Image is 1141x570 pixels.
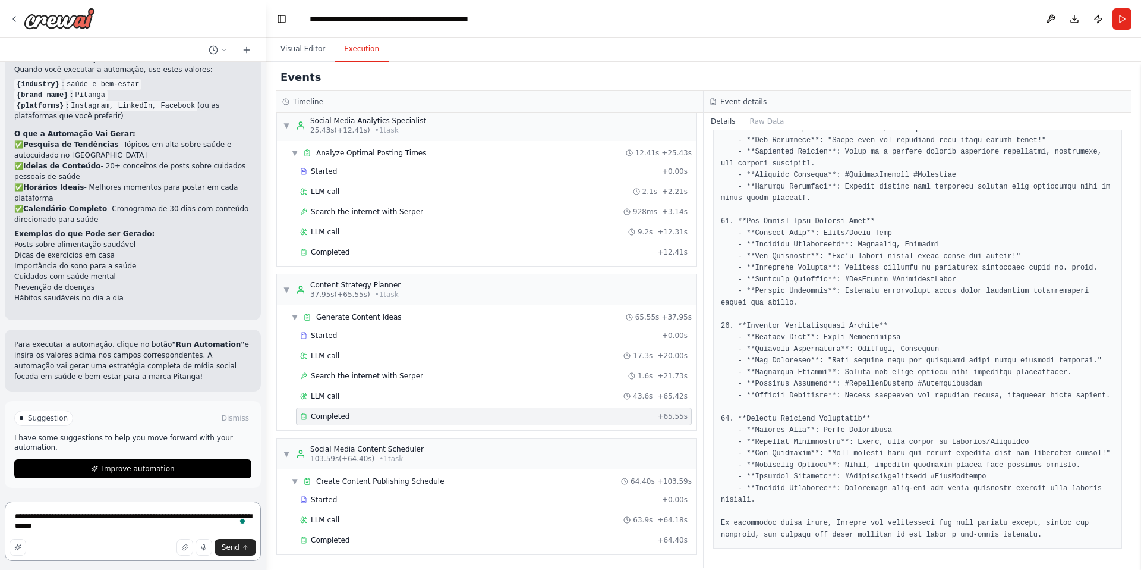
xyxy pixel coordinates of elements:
span: + 25.43s [661,148,692,158]
button: Execution [335,37,389,62]
button: Switch to previous chat [204,43,232,57]
span: 12.41s [635,148,660,158]
code: saúde e bem-estar [64,79,141,90]
span: Started [311,167,337,176]
button: Hide left sidebar [273,11,290,27]
div: Content Strategy Planner [310,280,401,290]
span: • 1 task [375,290,399,299]
span: 25.43s (+12.41s) [310,126,370,135]
strong: Exemplos do que Pode ser Gerado: [14,230,155,238]
span: 65.55s [635,312,660,322]
div: Social Media Content Scheduler [310,444,424,454]
h2: Events [280,69,321,86]
span: Create Content Publishing Schedule [316,477,445,486]
span: + 12.41s [657,248,688,257]
textarea: To enrich screen reader interactions, please activate Accessibility in Grammarly extension settings [5,502,261,561]
span: • 1 task [379,454,403,463]
span: • 1 task [375,126,399,135]
button: Send [215,539,256,556]
span: + 65.55s [657,412,688,421]
span: 63.9s [633,515,653,525]
code: {brand_name} [14,90,70,101]
strong: "Run Automation" [172,340,244,349]
p: I have some suggestions to help you move forward with your automation. [14,433,251,452]
span: Started [311,331,337,340]
span: + 0.00s [662,167,688,176]
span: Generate Content Ideas [316,312,402,322]
li: : [14,79,251,89]
span: LLM call [311,187,339,196]
span: Search the internet with Serper [311,207,423,217]
code: Instagram, LinkedIn, Facebook [68,101,197,111]
span: Search the internet with Serper [311,371,423,381]
button: Dismiss [219,412,251,424]
span: ▼ [283,121,290,130]
span: + 3.14s [662,207,688,217]
button: Details [704,113,743,130]
span: + 0.00s [662,495,688,505]
span: + 20.00s [657,351,688,361]
span: 9.2s [638,227,653,237]
p: ✅ - Tópicos em alta sobre saúde e autocuidado no [GEOGRAPHIC_DATA] ✅ - 20+ conceitos de posts sob... [14,139,251,225]
span: Completed [311,248,349,257]
h3: Event details [720,97,767,107]
button: Raw Data [743,113,792,130]
span: Completed [311,535,349,545]
li: Cuidados com saúde mental [14,271,251,282]
button: Upload files [176,539,193,556]
span: Analyze Optimal Posting Times [316,148,427,158]
button: Click to speak your automation idea [196,539,212,556]
span: 17.3s [633,351,653,361]
div: Social Media Analytics Specialist [310,116,426,126]
p: Quando você executar a automação, use estes valores: [14,64,251,75]
span: + 0.00s [662,331,688,340]
h3: Timeline [293,97,323,107]
li: Importância do sono para a saúde [14,261,251,271]
code: Pitanga [73,90,107,101]
button: Improve automation [14,459,251,478]
span: + 64.40s [657,535,688,545]
li: : [14,89,251,100]
li: Hábitos saudáveis no dia a dia [14,293,251,303]
li: : (ou as plataformas que você preferir) [14,100,251,121]
button: Start a new chat [237,43,256,57]
code: {industry} [14,79,62,90]
strong: Pesquisa de Tendências [23,140,119,149]
span: 64.40s [631,477,655,486]
span: ▼ [283,285,290,295]
code: {platforms} [14,101,66,111]
nav: breadcrumb [310,13,488,25]
span: + 64.18s [657,515,688,525]
span: ▼ [283,449,290,459]
span: Improve automation [102,464,174,474]
span: 37.95s (+65.55s) [310,290,370,299]
span: ▼ [291,148,298,158]
span: LLM call [311,351,339,361]
span: + 12.31s [657,227,688,237]
span: + 37.95s [661,312,692,322]
span: Send [222,543,239,552]
span: Started [311,495,337,505]
span: 1.6s [638,371,653,381]
span: + 65.42s [657,392,688,401]
strong: Ideias de Conteúdo [23,162,100,170]
strong: Horários Ideais [23,183,84,192]
button: Improve this prompt [10,539,26,556]
span: LLM call [311,392,339,401]
span: + 21.73s [657,371,688,381]
button: Visual Editor [271,37,335,62]
span: 928ms [633,207,657,217]
li: Dicas de exercícios em casa [14,250,251,261]
span: LLM call [311,227,339,237]
strong: Calendário Completo [23,205,107,213]
img: Logo [24,8,95,29]
span: LLM call [311,515,339,525]
span: + 2.21s [662,187,688,196]
span: Suggestion [28,414,68,423]
p: Para executar a automação, clique no botão e insira os valores acima nos campos correspondentes. ... [14,339,251,382]
span: + 103.59s [657,477,692,486]
span: 2.1s [642,187,657,196]
strong: O que a Automação Vai Gerar: [14,130,135,138]
li: Prevenção de doenças [14,282,251,293]
span: ▼ [291,312,298,322]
